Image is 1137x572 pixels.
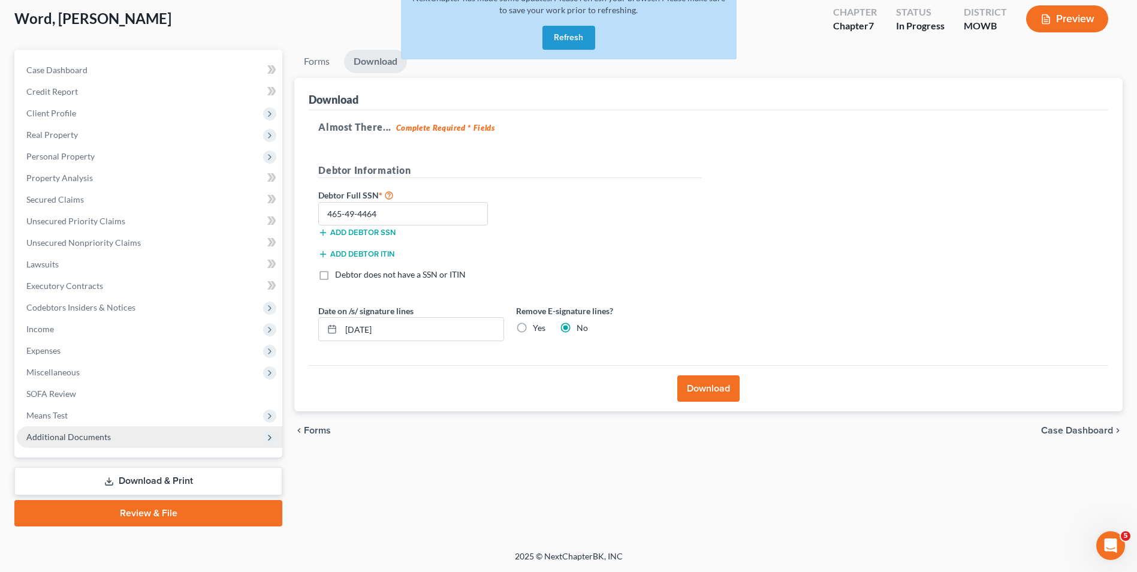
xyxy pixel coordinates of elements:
[17,189,282,210] a: Secured Claims
[26,108,76,118] span: Client Profile
[19,131,187,213] div: The court has added a new Credit Counseling Field that we need to update upon filing. Please remo...
[868,20,874,31] span: 7
[26,410,68,420] span: Means Test
[533,322,545,334] label: Yes
[26,216,125,226] span: Unsecured Priority Claims
[210,5,232,26] div: Close
[17,232,282,254] a: Unsecured Nonpriority Claims
[833,5,877,19] div: Chapter
[318,305,414,317] label: Date on /s/ signature lines
[19,222,113,230] div: [PERSON_NAME] • [DATE]
[833,19,877,33] div: Chapter
[14,10,171,27] span: Word, [PERSON_NAME]
[1096,531,1125,560] iframe: Intercom live chat
[26,237,141,248] span: Unsecured Nonpriority Claims
[17,167,282,189] a: Property Analysis
[26,302,135,312] span: Codebtors Insiders & Notices
[26,151,95,161] span: Personal Property
[10,368,230,388] textarea: Message…
[38,393,47,402] button: Gif picker
[26,345,61,356] span: Expenses
[10,94,197,220] div: 🚨ATTN: [GEOGRAPHIC_DATA] of [US_STATE]The court has added a new Credit Counseling Field that we n...
[34,7,53,26] img: Profile image for Katie
[1113,426,1123,435] i: chevron_right
[26,281,103,291] span: Executory Contracts
[964,19,1007,33] div: MOWB
[1041,426,1113,435] span: Case Dashboard
[26,130,78,140] span: Real Property
[964,5,1007,19] div: District
[1026,5,1108,32] button: Preview
[294,50,339,73] a: Forms
[8,5,31,28] button: go back
[57,393,67,402] button: Upload attachment
[318,120,1099,134] h5: Almost There...
[26,324,54,334] span: Income
[1041,426,1123,435] a: Case Dashboard chevron_right
[294,426,304,435] i: chevron_left
[1121,531,1130,541] span: 5
[542,26,595,50] button: Refresh
[17,383,282,405] a: SOFA Review
[312,188,510,202] label: Debtor Full SSN
[17,275,282,297] a: Executory Contracts
[577,322,588,334] label: No
[26,259,59,269] span: Lawsuits
[206,388,225,407] button: Send a message…
[19,393,28,402] button: Emoji picker
[26,86,78,97] span: Credit Report
[344,50,407,73] a: Download
[294,426,347,435] button: chevron_left Forms
[896,19,945,33] div: In Progress
[188,5,210,28] button: Home
[17,210,282,232] a: Unsecured Priority Claims
[516,305,702,317] label: Remove E-signature lines?
[26,389,76,399] span: SOFA Review
[309,92,358,107] div: Download
[335,269,466,281] label: Debtor does not have a SSN or ITIN
[318,228,396,237] button: Add debtor SSN
[10,94,230,246] div: Katie says…
[26,432,111,442] span: Additional Documents
[58,6,136,15] h1: [PERSON_NAME]
[26,173,93,183] span: Property Analysis
[26,367,80,377] span: Miscellaneous
[227,550,910,572] div: 2025 © NextChapterBK, INC
[396,123,495,133] strong: Complete Required * Fields
[14,467,282,495] a: Download & Print
[17,81,282,103] a: Credit Report
[19,102,171,124] b: 🚨ATTN: [GEOGRAPHIC_DATA] of [US_STATE]
[26,194,84,204] span: Secured Claims
[318,163,702,178] h5: Debtor Information
[677,375,740,402] button: Download
[17,59,282,81] a: Case Dashboard
[318,249,394,259] button: Add debtor ITIN
[14,500,282,526] a: Review & File
[26,65,88,75] span: Case Dashboard
[304,426,331,435] span: Forms
[76,393,86,402] button: Start recording
[896,5,945,19] div: Status
[58,15,119,27] p: Active 30m ago
[341,318,503,341] input: MM/DD/YYYY
[17,254,282,275] a: Lawsuits
[318,202,488,226] input: XXX-XX-XXXX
